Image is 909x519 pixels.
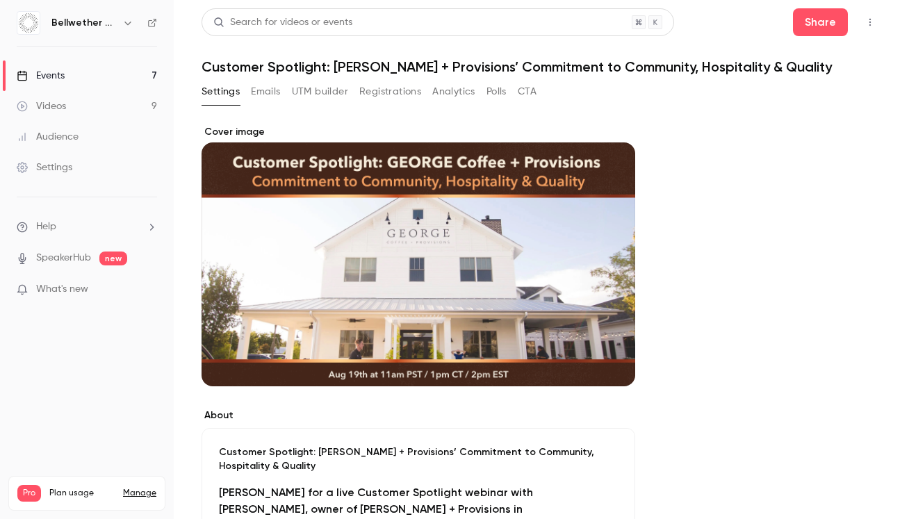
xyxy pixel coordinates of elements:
[17,130,79,144] div: Audience
[202,409,635,422] label: About
[36,251,91,265] a: SpeakerHub
[51,16,117,30] h6: Bellwether Coffee
[36,282,88,297] span: What's new
[17,12,40,34] img: Bellwether Coffee
[359,81,421,103] button: Registrations
[202,58,881,75] h1: Customer Spotlight: [PERSON_NAME] + Provisions’ Commitment to Community, Hospitality & Quality
[432,81,475,103] button: Analytics
[49,488,115,499] span: Plan usage
[36,220,56,234] span: Help
[17,69,65,83] div: Events
[518,81,537,103] button: CTA
[486,81,507,103] button: Polls
[219,445,618,473] p: Customer Spotlight: [PERSON_NAME] + Provisions’ Commitment to Community, Hospitality & Quality
[292,81,348,103] button: UTM builder
[202,125,635,386] section: Cover image
[123,488,156,499] a: Manage
[213,15,352,30] div: Search for videos or events
[251,81,280,103] button: Emails
[17,220,157,234] li: help-dropdown-opener
[793,8,848,36] button: Share
[17,99,66,113] div: Videos
[202,81,240,103] button: Settings
[202,125,635,139] label: Cover image
[17,160,72,174] div: Settings
[99,252,127,265] span: new
[17,485,41,502] span: Pro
